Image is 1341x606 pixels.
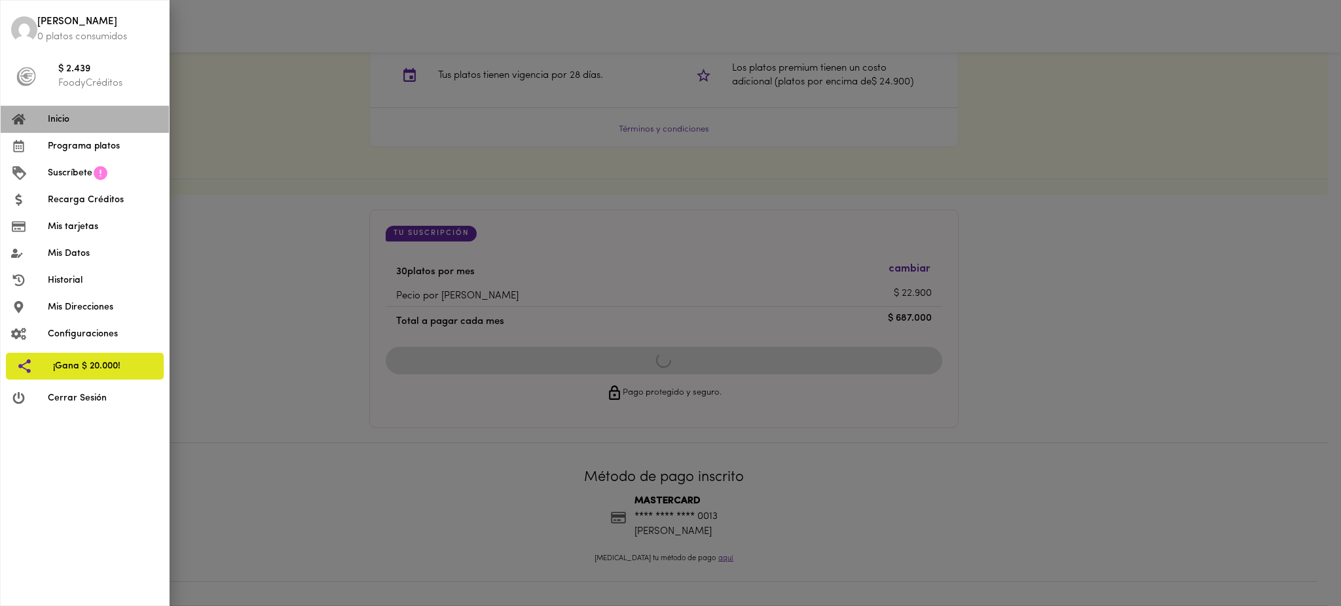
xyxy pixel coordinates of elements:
[48,300,158,314] span: Mis Direcciones
[48,193,158,207] span: Recarga Créditos
[48,220,158,234] span: Mis tarjetas
[48,139,158,153] span: Programa platos
[48,391,158,405] span: Cerrar Sesión
[48,113,158,126] span: Inicio
[37,15,158,30] span: [PERSON_NAME]
[58,77,158,90] p: FoodyCréditos
[16,67,36,86] img: foody-creditos-black.png
[48,327,158,341] span: Configuraciones
[53,359,153,373] span: ¡Gana $ 20.000!
[48,247,158,260] span: Mis Datos
[48,274,158,287] span: Historial
[58,62,158,77] span: $ 2.439
[1265,530,1328,593] iframe: Messagebird Livechat Widget
[48,166,92,180] span: Suscríbete
[37,30,158,44] p: 0 platos consumidos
